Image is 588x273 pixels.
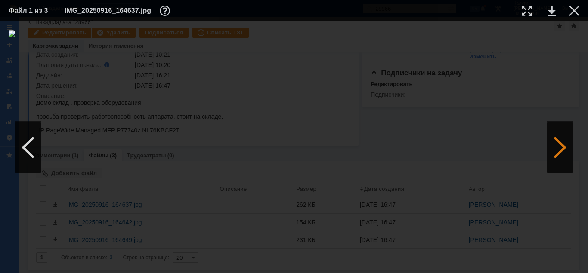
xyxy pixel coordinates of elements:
[9,30,579,264] img: download
[548,6,556,16] div: Скачать файл
[569,6,579,16] div: Закрыть окно (Esc)
[522,6,532,16] div: Увеличить масштаб
[15,122,41,173] div: Предыдущий файл
[65,6,173,16] div: IMG_20250916_164637.jpg
[547,122,573,173] div: Следующий файл
[160,6,173,16] div: Дополнительная информация о файле (F11)
[9,7,52,14] div: Файл 1 из 3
